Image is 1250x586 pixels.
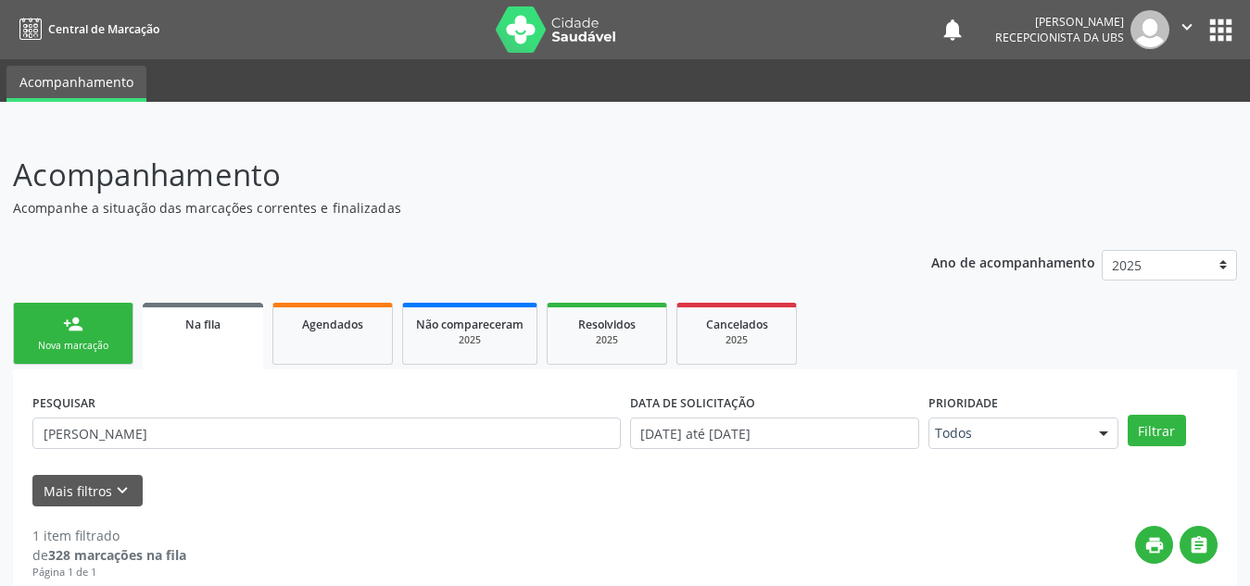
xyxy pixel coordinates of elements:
span: Recepcionista da UBS [995,30,1124,45]
p: Acompanhamento [13,152,870,198]
p: Ano de acompanhamento [931,250,1095,273]
label: DATA DE SOLICITAÇÃO [630,389,755,418]
i:  [1189,535,1209,555]
div: 2025 [561,333,653,347]
span: Na fila [185,317,221,332]
span: Central de Marcação [48,21,159,37]
div: [PERSON_NAME] [995,14,1124,30]
div: 2025 [416,333,524,347]
span: Cancelados [706,317,768,332]
i: keyboard_arrow_down [112,480,133,501]
a: Acompanhamento [6,66,146,102]
div: 2025 [690,333,783,347]
span: Todos [935,424,1080,443]
button: Mais filtroskeyboard_arrow_down [32,475,143,507]
span: Agendados [302,317,363,332]
div: 1 item filtrado [32,526,186,545]
a: Central de Marcação [13,14,159,44]
span: Não compareceram [416,317,524,332]
i: print [1144,535,1165,555]
i:  [1177,17,1197,37]
div: person_add [63,314,83,334]
div: de [32,545,186,565]
span: Resolvidos [578,317,636,332]
button: print [1135,526,1173,564]
div: Nova marcação [27,339,120,353]
p: Acompanhe a situação das marcações correntes e finalizadas [13,198,870,218]
button: notifications [940,17,966,43]
button: Filtrar [1128,415,1186,446]
input: Nome, CNS [32,418,621,449]
label: PESQUISAR [32,389,95,418]
div: Página 1 de 1 [32,565,186,580]
label: Prioridade [928,389,998,418]
button:  [1169,10,1205,49]
input: Selecione um intervalo [630,418,919,449]
button: apps [1205,14,1237,46]
button:  [1180,526,1218,564]
img: img [1130,10,1169,49]
strong: 328 marcações na fila [48,546,186,564]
